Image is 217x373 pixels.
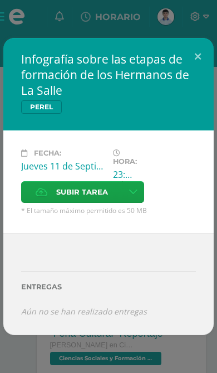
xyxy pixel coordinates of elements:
[21,206,196,215] span: * El tamaño máximo permitido es 50 MB
[113,168,135,181] div: 23:59
[21,306,147,317] i: Aún no se han realizado entregas
[56,182,108,202] span: Subir tarea
[34,149,61,157] span: Fecha:
[21,283,196,291] label: Entregas
[113,157,137,166] span: Hora:
[21,51,196,98] h2: Infografía sobre las etapas de formación de los Hermanos de La Salle
[182,38,214,76] button: Close (Esc)
[21,100,62,114] span: PEREL
[21,160,104,172] div: Jueves 11 de Septiembre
